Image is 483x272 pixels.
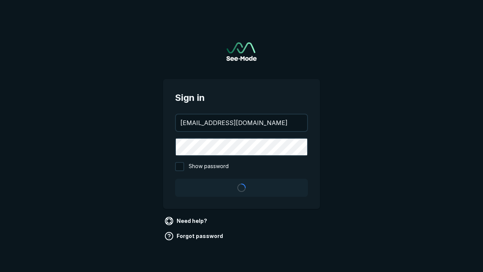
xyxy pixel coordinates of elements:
a: Need help? [163,215,210,227]
a: Forgot password [163,230,226,242]
span: Sign in [175,91,308,105]
a: Go to sign in [226,42,257,61]
input: your@email.com [176,114,307,131]
img: See-Mode Logo [226,42,257,61]
span: Show password [189,162,229,171]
